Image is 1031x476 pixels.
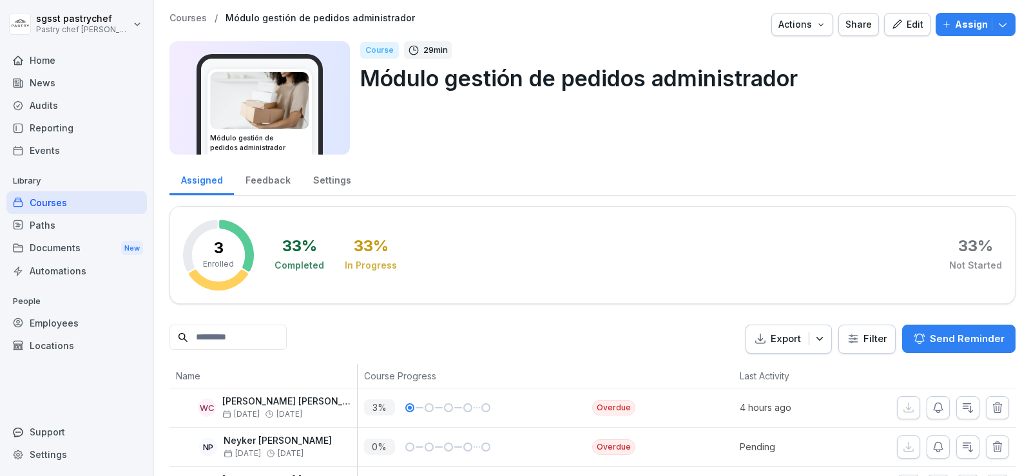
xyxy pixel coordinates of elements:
p: Pastry chef [PERSON_NAME] y Cocina gourmet [36,25,130,34]
div: Filter [847,332,887,345]
a: Home [6,49,147,71]
button: Share [838,13,879,36]
a: DocumentsNew [6,236,147,260]
a: Events [6,139,147,162]
p: 0 % [364,439,395,455]
a: Feedback [234,162,302,195]
p: Pending [740,440,851,453]
div: WC [198,399,216,417]
p: 3 [214,240,224,256]
button: Export [746,325,832,354]
p: Export [771,332,801,347]
a: Audits [6,94,147,117]
div: Overdue [592,439,635,455]
p: Assign [955,17,988,32]
div: NP [199,438,217,456]
a: Paths [6,214,147,236]
div: Completed [275,259,324,272]
div: Edit [891,17,923,32]
p: 29 min [423,44,448,57]
div: 33 % [958,238,993,254]
a: Employees [6,312,147,334]
a: Courses [6,191,147,214]
a: Automations [6,260,147,282]
p: 4 hours ago [740,401,851,414]
button: Filter [839,325,895,353]
div: 33 % [282,238,317,254]
p: Last Activity [740,369,844,383]
p: [PERSON_NAME] [PERSON_NAME] [222,396,357,407]
div: Documents [6,236,147,260]
h3: Módulo gestión de pedidos administrador [210,133,309,153]
p: Name [176,369,351,383]
div: Course [360,42,399,59]
p: Course Progress [364,369,586,383]
p: Neyker [PERSON_NAME] [224,435,332,446]
p: / [215,13,218,24]
a: News [6,71,147,94]
button: Edit [884,13,930,36]
img: iaen9j96uzhvjmkazu9yscya.png [211,72,309,129]
p: 3 % [364,399,395,415]
a: Assigned [169,162,234,195]
button: Actions [771,13,833,36]
p: Send Reminder [930,332,1005,346]
span: [DATE] [222,410,260,419]
span: [DATE] [224,449,261,458]
div: Actions [778,17,826,32]
button: Send Reminder [902,325,1016,353]
a: Settings [6,443,147,466]
div: Overdue [592,400,635,415]
a: Courses [169,13,207,24]
a: Módulo gestión de pedidos administrador [226,13,415,24]
a: Settings [302,162,362,195]
div: In Progress [345,259,397,272]
div: Not Started [949,259,1002,272]
p: People [6,291,147,312]
div: 33 % [354,238,389,254]
div: New [121,241,143,256]
span: [DATE] [278,449,304,458]
span: [DATE] [276,410,302,419]
a: Reporting [6,117,147,139]
p: Library [6,171,147,191]
p: sgsst pastrychef [36,14,130,24]
p: Módulo gestión de pedidos administrador [360,62,1005,95]
p: Enrolled [203,258,234,270]
button: Assign [936,13,1016,36]
div: Share [845,17,872,32]
a: Locations [6,334,147,357]
div: Support [6,421,147,443]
